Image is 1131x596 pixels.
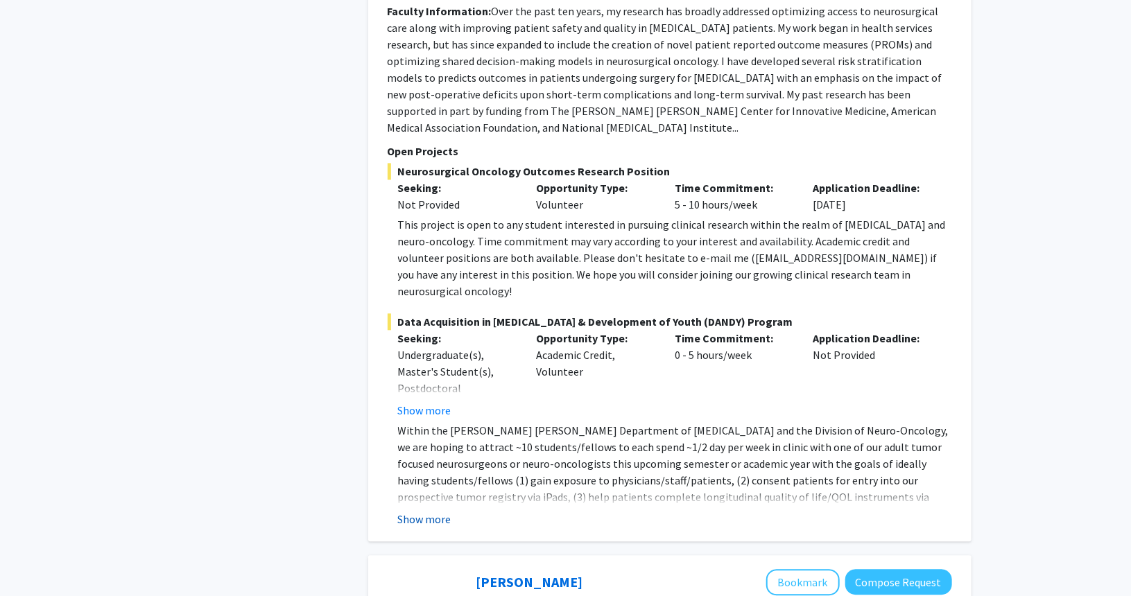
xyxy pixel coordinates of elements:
div: Undergraduate(s), Master's Student(s), Postdoctoral Researcher(s) / Research Staff, Medical Resid... [398,347,516,463]
div: Volunteer [526,179,664,213]
button: Compose Request to Sixuan Li [845,569,952,595]
div: Not Provided [398,196,516,213]
iframe: Chat [10,534,59,586]
p: Time Commitment: [675,330,793,347]
p: Open Projects [388,143,952,159]
div: This project is open to any student interested in pursuing clinical research within the realm of ... [398,216,952,299]
p: Application Deadline: [813,179,931,196]
b: Faculty Information: [388,4,492,18]
p: Time Commitment: [675,179,793,196]
div: [DATE] [803,179,942,213]
button: Show more [398,511,451,527]
div: 5 - 10 hours/week [664,179,803,213]
p: Within the [PERSON_NAME] [PERSON_NAME] Department of [MEDICAL_DATA] and the Division of Neuro-Onc... [398,422,952,538]
button: Show more [398,402,451,419]
div: 0 - 5 hours/week [664,330,803,419]
p: Opportunity Type: [536,179,654,196]
span: Neurosurgical Oncology Outcomes Research Position [388,163,952,179]
p: Application Deadline: [813,330,931,347]
fg-read-more: Over the past ten years, my research has broadly addressed optimizing access to neurosurgical car... [388,4,942,134]
div: Not Provided [803,330,942,419]
div: Academic Credit, Volunteer [526,330,664,419]
p: Seeking: [398,330,516,347]
a: [PERSON_NAME] [476,573,583,590]
p: Seeking: [398,179,516,196]
p: Opportunity Type: [536,330,654,347]
button: Add Sixuan Li to Bookmarks [766,569,840,595]
span: Data Acquisition in [MEDICAL_DATA] & Development of Youth (DANDY) Program [388,313,952,330]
